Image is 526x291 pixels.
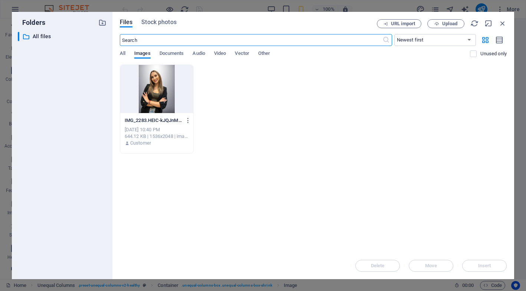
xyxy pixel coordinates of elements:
i: Close [499,19,507,27]
button: Upload [427,19,464,28]
p: All files [33,32,93,41]
input: Search [120,34,382,46]
div: 644.12 KB | 1536x2048 | image/jpeg [125,133,189,140]
p: Folders [18,18,45,27]
p: Customer [130,140,151,146]
p: Displays only files that are not in use on the website. Files added during this session can still... [480,50,507,57]
button: URL import [377,19,421,28]
span: Other [258,49,270,59]
span: Audio [193,49,205,59]
span: All [120,49,125,59]
i: Create new folder [98,19,106,27]
span: Video [214,49,226,59]
span: Documents [160,49,184,59]
span: Stock photos [141,18,176,27]
span: Upload [442,22,457,26]
p: IMG_2283.HEIC-kJQJnM7H2XTQ43qJfFnlUw.jpeg [125,117,182,124]
span: URL import [391,22,415,26]
i: Reload [470,19,479,27]
span: Files [120,18,133,27]
div: ​ [18,32,19,41]
span: Images [134,49,151,59]
i: Minimize [484,19,493,27]
span: Vector [235,49,249,59]
div: [DATE] 10:40 PM [125,126,189,133]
